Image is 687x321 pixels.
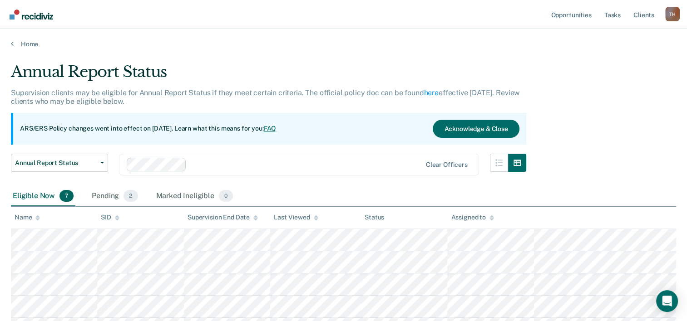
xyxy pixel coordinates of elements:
span: 7 [59,190,74,202]
p: Supervision clients may be eligible for Annual Report Status if they meet certain criteria. The o... [11,88,519,106]
a: FAQ [264,125,277,132]
div: Clear officers [426,161,468,169]
span: 2 [124,190,138,202]
span: 0 [219,190,233,202]
div: Eligible Now7 [11,186,75,206]
p: ARS/ERS Policy changes went into effect on [DATE]. Learn what this means for you: [20,124,276,133]
a: Home [11,40,676,48]
button: Acknowledge & Close [433,120,519,138]
div: Status [365,214,384,221]
a: here [424,88,439,97]
div: Last Viewed [274,214,318,221]
div: Supervision End Date [188,214,258,221]
div: Pending2 [90,186,139,206]
div: Annual Report Status [11,63,526,88]
div: SID [101,214,119,221]
button: Profile dropdown button [665,7,680,21]
button: Annual Report Status [11,154,108,172]
div: Open Intercom Messenger [656,290,678,312]
div: Name [15,214,40,221]
img: Recidiviz [10,10,53,19]
div: T H [665,7,680,21]
div: Assigned to [451,214,494,221]
div: Marked Ineligible0 [154,186,235,206]
span: Annual Report Status [15,159,97,167]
